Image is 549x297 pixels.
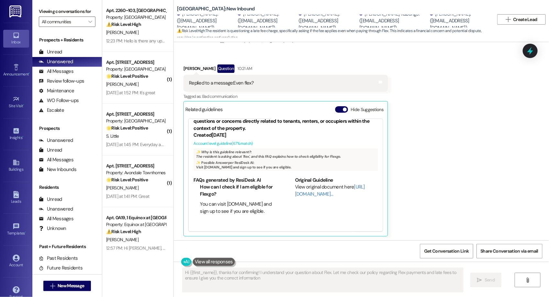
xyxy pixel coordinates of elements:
[3,253,29,270] a: Account
[32,184,102,191] div: Residents
[39,6,95,17] label: Viewing conversations for
[106,237,138,243] span: [PERSON_NAME]
[32,125,102,132] div: Prospects
[29,71,30,75] span: •
[106,229,141,234] strong: ⚠️ Risk Level: High
[106,177,148,183] strong: 🌟 Risk Level: Positive
[200,184,277,198] li: How can I check if I am eligible for Flexgo?
[106,59,166,66] div: Apt. [STREET_ADDRESS]
[39,225,66,232] div: Unknown
[39,156,73,163] div: All Messages
[295,184,378,198] div: View original document here
[39,196,62,203] div: Unread
[39,137,73,144] div: Unanswered
[39,97,79,104] div: WO Follow-ups
[196,165,291,169] span: Visit [DOMAIN_NAME] and sign up to see if you are eligible.
[183,64,388,75] div: [PERSON_NAME]
[193,148,378,171] div: The resident is asking about 'flex', and this FAQ explains how to check eligibility for Flexgo.
[202,94,237,99] span: Bad communication
[106,214,166,221] div: Apt. 0A19, 1 Equinox at [GEOGRAPHIC_DATA]
[200,201,277,215] li: You can visit [DOMAIN_NAME] and sign up to see if you are eligible.
[32,37,102,43] div: Prospects + Residents
[3,157,29,175] a: Buildings
[106,193,149,199] div: [DATE] at 1:41 PM: Great
[106,169,166,176] div: Property: Avondale Townhomes
[39,215,73,222] div: All Messages
[106,66,166,73] div: Property: [GEOGRAPHIC_DATA]
[299,11,358,31] div: [PERSON_NAME]. ([EMAIL_ADDRESS][DOMAIN_NAME])
[106,21,141,27] strong: ⚠️ Risk Level: High
[106,133,119,139] span: S. Little
[183,92,388,101] div: Tagged as:
[106,73,148,79] strong: 🌟 Risk Level: Positive
[351,106,383,113] label: Hide Suggestions
[58,282,84,289] span: New Message
[3,125,29,143] a: Insights •
[3,189,29,207] a: Leads
[193,140,378,147] div: Account level guideline ( 67 % match)
[196,150,375,154] div: ✨ Why is this guideline relevant?:
[106,185,138,191] span: [PERSON_NAME]
[470,273,502,287] button: Send
[39,166,76,173] div: New Inbounds
[39,78,84,85] div: Review follow-ups
[3,30,29,47] a: Inbox
[106,81,138,87] span: [PERSON_NAME]
[39,255,78,262] div: Past Residents
[39,68,73,75] div: All Messages
[22,134,23,139] span: •
[3,94,29,111] a: Site Visit •
[39,49,62,55] div: Unread
[295,177,333,183] b: Original Guideline
[106,29,138,35] span: [PERSON_NAME]
[32,243,102,250] div: Past + Future Residents
[106,163,166,169] div: Apt. [STREET_ADDRESS]
[23,103,24,107] span: •
[513,16,537,23] span: Create Lead
[106,7,166,14] div: Apt. 2260~103, [GEOGRAPHIC_DATA]
[424,248,469,255] span: Get Conversation Link
[295,184,365,197] a: [URL][DOMAIN_NAME]…
[39,58,73,65] div: Unanswered
[177,11,236,31] div: [PERSON_NAME]. ([EMAIL_ADDRESS][DOMAIN_NAME])
[106,125,148,131] strong: 🌟 Risk Level: Positive
[106,38,315,44] div: 12:23 PM: Hello is there any update. Can I request the early termination by myself again? On the ...
[485,277,495,283] span: Send
[477,244,543,258] button: Share Conversation via email
[430,11,489,31] div: [PERSON_NAME]. ([EMAIL_ADDRESS][DOMAIN_NAME])
[177,28,205,33] strong: ⚠️ Risk Level: High
[25,230,26,234] span: •
[189,80,254,86] div: Replied to a message:Even flex?
[106,221,166,228] div: Property: Equinox at [GEOGRAPHIC_DATA]
[42,17,85,27] input: All communities
[236,65,252,72] div: 10:21 AM
[193,177,261,183] b: FAQs generated by ResiDesk AI
[39,107,64,114] div: Escalate
[106,118,166,124] div: Property: [GEOGRAPHIC_DATA]
[39,87,74,94] div: Maintenance
[106,14,166,21] div: Property: [GEOGRAPHIC_DATA]
[185,106,223,116] div: Related guidelines
[106,90,155,96] div: [DATE] at 1:52 PM: It's great
[506,17,511,22] i: 
[420,244,473,258] button: Get Conversation Link
[43,281,91,291] button: New Message
[481,248,538,255] span: Share Conversation via email
[177,28,494,41] span: : The resident is questioning a late fee charge, specifically asking if the fee applies even when...
[262,38,294,43] span: Billing discrepancy
[193,132,378,139] div: Created [DATE]
[3,221,29,238] a: Templates •
[497,14,546,25] button: Create Lead
[177,6,255,12] b: [GEOGRAPHIC_DATA]: New Inbound
[39,147,62,154] div: Unread
[9,6,23,17] img: ResiDesk Logo
[235,38,262,43] span: Rent/payments ,
[106,111,166,118] div: Apt. [STREET_ADDRESS]
[477,278,482,283] i: 
[359,11,428,31] div: [PERSON_NAME] Kabongo. ([EMAIL_ADDRESS][DOMAIN_NAME])
[525,278,530,283] i: 
[89,19,92,24] i: 
[217,64,235,73] div: Question
[238,11,297,31] div: [PERSON_NAME]. ([EMAIL_ADDRESS][DOMAIN_NAME])
[182,268,463,292] textarea: Hi {{first_name}}, thanks for confirming! I understand your question about Flex. Let me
